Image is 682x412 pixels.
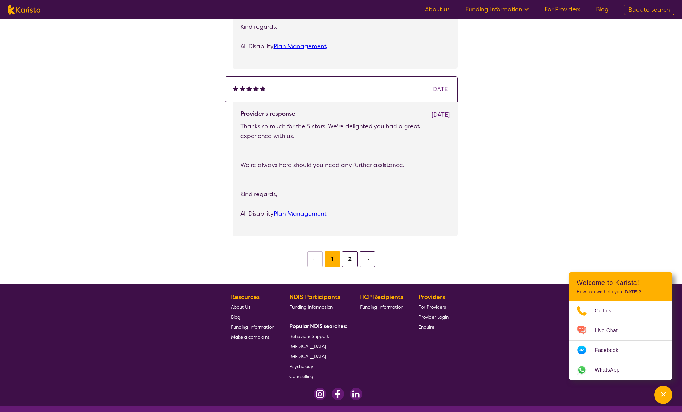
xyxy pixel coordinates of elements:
span: Provider Login [418,314,449,320]
span: [MEDICAL_DATA] [289,343,326,349]
p: How can we help you [DATE]? [577,289,665,295]
a: Enquire [418,322,449,332]
span: Facebook [595,345,626,355]
div: [DATE] [432,110,450,120]
div: Channel Menu [569,272,672,380]
p: We're always here should you need any further assistance. [240,160,450,170]
img: fullstar [240,86,245,91]
span: Funding Information [360,304,403,310]
a: For Providers [545,5,580,13]
p: Kind regards, [240,22,450,32]
b: Popular NDIS searches: [289,323,348,330]
a: Plan Management [274,42,327,50]
span: Funding Information [231,324,274,330]
button: 2 [342,251,358,267]
a: Funding Information [289,302,345,312]
span: Make a complaint [231,334,270,340]
b: HCP Recipients [360,293,403,301]
a: Behaviour Support [289,331,345,341]
a: Funding Information [465,5,529,13]
ul: Choose channel [569,301,672,380]
img: fullstar [233,86,238,91]
p: Thanks so much for the 5 stars! We're delighted you had a great experience with us. [240,121,450,141]
a: Provider Login [418,312,449,322]
button: 1 [325,251,340,267]
a: Web link opens in a new tab. [569,360,672,380]
img: Facebook [331,388,344,400]
span: Behaviour Support [289,333,329,339]
b: NDIS Participants [289,293,340,301]
img: fullstar [260,86,265,91]
button: → [360,251,375,267]
span: About Us [231,304,250,310]
a: Blog [231,312,274,322]
a: Blog [596,5,609,13]
span: Back to search [628,6,670,14]
p: Kind regards, [240,189,450,199]
span: Counselling [289,374,313,379]
p: All Disability [240,209,450,218]
a: Funding Information [231,322,274,332]
img: fullstar [246,86,252,91]
span: Blog [231,314,240,320]
img: fullstar [253,86,259,91]
span: Funding Information [289,304,333,310]
a: Counselling [289,371,345,381]
a: [MEDICAL_DATA] [289,351,345,361]
a: Plan Management [274,210,327,217]
span: Live Chat [595,326,625,335]
h4: Provider's response [240,110,295,118]
span: Enquire [418,324,434,330]
a: [MEDICAL_DATA] [289,341,345,351]
a: Make a complaint [231,332,274,342]
a: About Us [231,302,274,312]
a: Psychology [289,361,345,371]
a: About us [425,5,450,13]
img: Instagram [314,388,326,400]
a: For Providers [418,302,449,312]
span: WhatsApp [595,365,627,375]
h2: Welcome to Karista! [577,279,665,287]
a: Back to search [624,5,674,15]
span: For Providers [418,304,446,310]
button: Channel Menu [654,386,672,404]
img: Karista logo [8,5,40,15]
b: Resources [231,293,260,301]
p: All Disability [240,41,450,51]
a: Funding Information [360,302,403,312]
span: [MEDICAL_DATA] [289,354,326,359]
button: ← [307,251,323,267]
span: Call us [595,306,619,316]
span: Psychology [289,364,313,369]
img: LinkedIn [350,388,362,400]
b: Providers [418,293,445,301]
div: [DATE] [431,84,449,94]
